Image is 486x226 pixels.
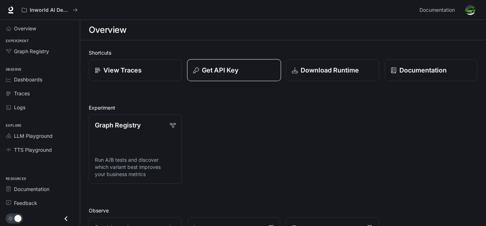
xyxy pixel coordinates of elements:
[95,156,176,178] p: Run A/B tests and discover which variant best improves your business metrics
[14,90,30,97] span: Traces
[103,65,142,75] p: View Traces
[14,132,53,140] span: LLM Playground
[19,3,81,17] button: All workspaces
[89,59,182,81] a: View Traces
[3,45,77,57] a: Graph Registry
[3,22,77,35] a: Overview
[58,211,74,226] button: Close drawer
[14,214,21,222] span: Dark mode toggle
[95,120,141,130] p: Graph Registry
[417,3,460,17] a: Documentation
[89,114,182,184] a: Graph RegistryRun A/B tests and discover which variant best improves your business metrics
[89,49,477,56] h2: Shortcuts
[3,183,77,195] a: Documentation
[419,6,455,15] span: Documentation
[3,87,77,100] a: Traces
[463,3,477,17] button: User avatar
[14,199,37,207] span: Feedback
[3,144,77,156] a: TTS Playground
[399,65,447,75] p: Documentation
[14,25,36,32] span: Overview
[3,130,77,142] a: LLM Playground
[14,185,49,193] span: Documentation
[14,104,25,111] span: Logs
[89,104,477,111] h2: Experiment
[3,73,77,86] a: Dashboards
[14,47,49,55] span: Graph Registry
[14,76,42,83] span: Dashboards
[385,59,478,81] a: Documentation
[14,146,52,154] span: TTS Playground
[89,23,126,37] h1: Overview
[301,65,359,75] p: Download Runtime
[89,207,477,214] h2: Observe
[187,59,281,81] button: Get API Key
[202,65,238,75] p: Get API Key
[3,197,77,209] a: Feedback
[286,59,379,81] a: Download Runtime
[465,5,475,15] img: User avatar
[3,101,77,114] a: Logs
[30,7,70,13] p: Inworld AI Demos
